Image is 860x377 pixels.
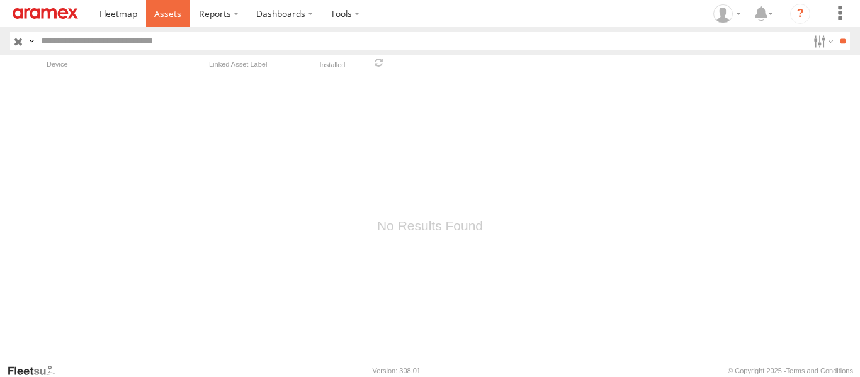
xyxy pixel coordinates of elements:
[47,60,204,69] div: Device
[709,4,745,23] div: Mazen Siblini
[786,367,853,374] a: Terms and Conditions
[13,8,78,19] img: aramex-logo.svg
[7,364,65,377] a: Visit our Website
[790,4,810,24] i: ?
[373,367,421,374] div: Version: 308.01
[371,57,387,69] span: Refresh
[308,62,356,69] div: Installed
[728,367,853,374] div: © Copyright 2025 -
[26,32,37,50] label: Search Query
[209,60,303,69] div: Linked Asset Label
[808,32,835,50] label: Search Filter Options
